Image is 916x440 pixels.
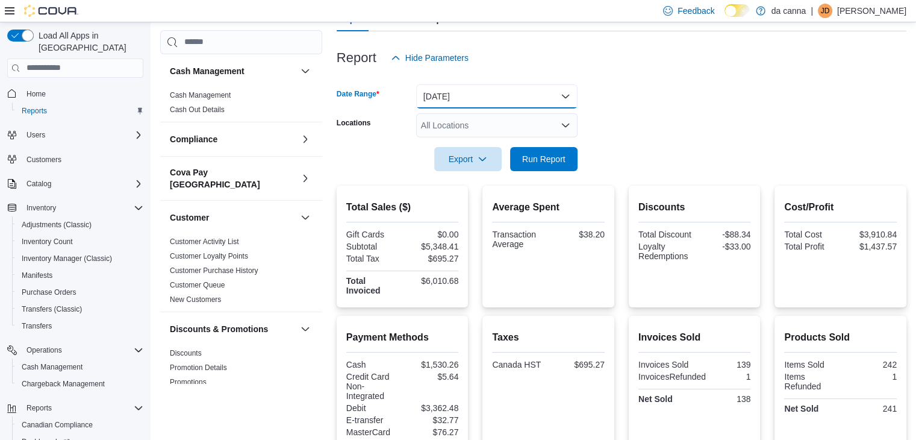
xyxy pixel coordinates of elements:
p: [PERSON_NAME] [837,4,906,18]
button: Cash Management [12,359,148,376]
button: Compliance [170,133,296,145]
span: Customer Loyalty Points [170,251,248,261]
span: Transfers (Classic) [17,302,143,316]
div: -$33.00 [697,242,750,251]
a: Inventory Count [17,234,78,249]
button: Purchase Orders [12,284,148,301]
strong: Total Invoiced [346,276,381,295]
div: $76.27 [405,427,458,437]
div: InvoicesRefunded [638,372,706,382]
span: Transfers [22,321,52,331]
strong: Net Sold [784,404,818,413]
button: Inventory Count [12,233,148,250]
span: Load All Apps in [GEOGRAPHIC_DATA] [34,30,143,54]
span: Chargeback Management [17,377,143,391]
span: Hide Parameters [405,52,469,64]
span: Cash Management [17,360,143,374]
span: Customers [22,152,143,167]
span: Reports [22,106,47,116]
button: Canadian Compliance [12,416,148,433]
div: Discounts & Promotions [160,346,322,394]
button: Inventory Manager (Classic) [12,250,148,267]
div: 241 [843,404,897,413]
button: Cova Pay [GEOGRAPHIC_DATA] [298,171,313,186]
div: Loyalty Redemptions [638,242,692,261]
span: Transfers [17,319,143,333]
div: Jp Ding [818,4,832,18]
h2: Discounts [638,200,751,215]
span: Transfers (Classic) [22,304,82,314]
img: Cova [24,5,78,17]
button: Catalog [22,177,56,191]
label: Date Range [337,89,379,99]
span: Reports [17,104,143,118]
span: Cash Management [170,90,231,100]
h2: Taxes [492,330,605,345]
a: Manifests [17,268,57,283]
a: Canadian Compliance [17,418,98,432]
div: Debit [346,403,400,413]
button: Home [2,85,148,102]
button: Discounts & Promotions [298,322,313,336]
span: Canadian Compliance [22,420,93,430]
span: Catalog [22,177,143,191]
span: Promotions [170,377,207,387]
div: Total Tax [346,254,400,263]
button: Transfers [12,318,148,335]
a: Discounts [170,349,202,357]
p: | [811,4,813,18]
button: Reports [12,102,148,119]
a: New Customers [170,295,221,304]
span: Reports [26,403,52,413]
button: Hide Parameters [386,46,473,70]
span: New Customers [170,295,221,304]
button: Transfers (Classic) [12,301,148,318]
span: Operations [26,345,62,355]
div: Total Cost [784,230,838,239]
button: Users [22,128,50,142]
div: $695.27 [551,360,605,369]
span: Manifests [17,268,143,283]
h2: Total Sales ($) [346,200,459,215]
a: Customer Loyalty Points [170,252,248,260]
a: Customer Activity List [170,237,239,246]
h3: Discounts & Promotions [170,323,268,335]
h2: Cost/Profit [784,200,897,215]
div: $5,348.41 [405,242,458,251]
button: Cash Management [170,65,296,77]
h2: Payment Methods [346,330,459,345]
span: Discounts [170,348,202,358]
span: Inventory [26,203,56,213]
h3: Compliance [170,133,217,145]
a: Home [22,87,51,101]
div: $3,910.84 [843,230,897,239]
h3: Cash Management [170,65,245,77]
button: Customer [298,210,313,225]
div: 1 [843,372,897,382]
span: Reports [22,401,143,415]
input: Dark Mode [724,4,750,17]
span: Adjustments (Classic) [22,220,92,230]
a: Promotions [170,378,207,386]
span: Feedback [678,5,714,17]
button: Manifests [12,267,148,284]
span: Promotion Details [170,363,227,372]
div: Items Refunded [784,372,838,391]
button: Operations [22,343,67,357]
h3: Customer [170,212,209,224]
div: $32.77 [405,415,458,425]
span: Adjustments (Classic) [17,218,143,232]
a: Cash Management [170,91,231,99]
button: Compliance [298,132,313,146]
button: Inventory [22,201,61,215]
span: Catalog [26,179,51,189]
span: Canadian Compliance [17,418,143,432]
span: Manifests [22,271,52,280]
a: Purchase Orders [17,285,81,300]
button: Catalog [2,175,148,192]
span: Inventory Count [17,234,143,249]
span: Run Report [522,153,565,165]
div: Canada HST [492,360,546,369]
a: Cash Out Details [170,105,225,114]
